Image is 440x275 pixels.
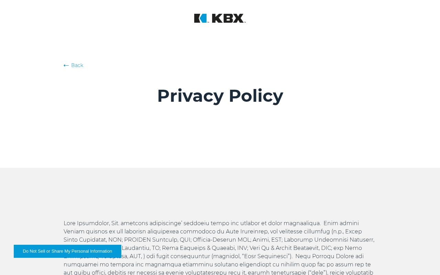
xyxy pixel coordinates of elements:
[14,245,121,258] button: Do Not Sell or Share My Personal Information
[194,14,246,23] img: KBX Logistics
[406,242,440,275] iframe: Chat Widget
[64,62,376,69] a: Back
[64,86,376,106] h1: Privacy Policy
